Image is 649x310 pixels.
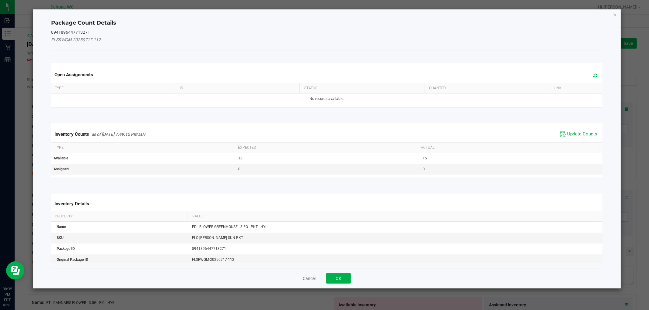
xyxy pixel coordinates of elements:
[51,19,602,27] h4: Package Count Details
[192,214,204,218] span: Value
[55,145,64,150] span: Type
[192,247,226,251] span: 8941896447713271
[57,247,75,251] span: Package ID
[55,214,73,218] span: Property
[92,132,146,137] span: as of [DATE] 7:49:12 PM EDT
[54,201,89,206] span: Inventory Details
[238,167,240,171] span: 0
[429,86,446,90] span: Quantity
[55,86,64,90] span: Type
[51,30,602,35] h5: 8941896447713271
[238,145,256,150] span: Expected
[192,236,243,240] span: FLO-[PERSON_NAME]-SUN-PKT
[423,167,425,171] span: 0
[57,236,64,240] span: SKU
[57,257,88,262] span: Original Package ID
[423,156,427,160] span: 15
[51,38,602,42] h5: FLSRWGM-20250717-112
[326,273,351,284] button: OK
[54,167,69,171] span: Assigned
[54,156,68,160] span: Available
[54,72,93,77] span: Open Assignments
[613,11,617,18] button: Close
[50,94,603,104] td: No records available.
[6,261,24,280] iframe: Resource center
[238,156,243,160] span: 16
[192,225,266,229] span: FD - FLOWER GREENHOUSE - 3.5G - PKT - HYI
[303,275,316,281] button: Cancel
[57,225,66,229] span: Name
[304,86,317,90] span: Status
[54,131,89,137] span: Inventory Counts
[567,131,598,137] span: Update Counts
[421,145,434,150] span: Actual
[192,257,234,262] span: FLSRWGM-20250717-112
[180,86,183,90] span: ID
[554,86,562,90] span: Link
